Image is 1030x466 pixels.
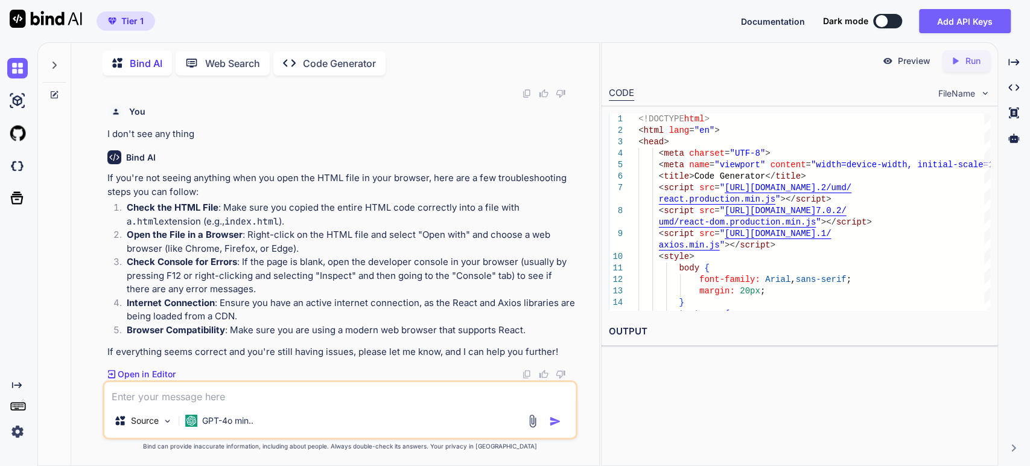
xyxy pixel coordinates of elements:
[609,263,623,274] div: 11
[127,201,576,228] p: : Make sure you copied the entire HTML code correctly into a file with a extension (e.g., ).
[609,205,623,217] div: 8
[741,16,805,27] span: Documentation
[658,160,663,170] span: <
[121,15,144,27] span: Tier 1
[719,240,724,250] span: "
[127,228,576,255] p: : Right-click on the HTML file and select "Open with" and choose a web browser (like Chrome, Fire...
[609,86,634,101] div: CODE
[770,160,806,170] span: content
[522,369,532,379] img: copy
[126,152,156,164] h6: Bind AI
[816,206,846,215] span: 7.0.2/
[658,183,663,193] span: <
[643,126,664,135] span: html
[719,206,724,215] span: "
[826,194,831,204] span: >
[127,296,576,324] p: : Ensure you have an active internet connection, as the React and Axios libraries are being loade...
[719,183,724,193] span: "
[664,229,694,238] span: script
[770,240,775,250] span: >
[127,297,215,308] strong: Internet Connection
[765,275,790,284] span: Arial
[699,229,714,238] span: src
[7,156,28,176] img: darkCloudIdeIcon
[740,240,770,250] span: script
[664,206,694,215] span: script
[609,308,623,320] div: 15
[303,56,376,71] p: Code Generator
[846,275,851,284] span: ;
[638,137,643,147] span: <
[7,91,28,111] img: ai-studio
[938,88,975,100] span: FileName
[725,206,816,215] span: [URL][DOMAIN_NAME]
[127,324,225,336] strong: Browser Compatibility
[684,114,704,124] span: html
[689,252,694,261] span: >
[127,229,243,240] strong: Open the File in a Browser
[689,148,725,158] span: charset
[185,415,197,427] img: GPT-4o mini
[714,160,765,170] span: "viewport"
[699,275,760,284] span: font-family:
[127,255,576,296] p: : If the page is blank, open the developer console in your browser (usually by pressing F12 or ri...
[658,206,663,215] span: <
[821,183,851,193] span: 2/umd/
[103,442,578,451] p: Bind can provide inaccurate information, including about people. Always double-check its answers....
[664,252,689,261] span: style
[760,286,765,296] span: ;
[810,160,1008,170] span: "width=device-width, initial-scale=1.0"
[609,171,623,182] div: 6
[679,309,719,319] span: textarea
[131,415,159,427] p: Source
[699,206,714,215] span: src
[823,15,868,27] span: Dark mode
[539,369,548,379] img: like
[658,252,663,261] span: <
[7,123,28,144] img: githubLight
[127,202,218,213] strong: Check the HTML File
[689,126,694,135] span: =
[127,324,576,337] p: : Make sure you are using a modern web browser that supports React.
[740,286,760,296] span: 20px
[108,18,116,25] img: premium
[107,171,576,199] p: If you're not seeing anything when you open the HTML file in your browser, here are a few trouble...
[801,171,806,181] span: >
[714,126,719,135] span: >
[556,89,565,98] img: dislike
[643,137,664,147] span: head
[709,160,714,170] span: =
[980,88,990,98] img: chevron down
[130,56,162,71] p: Bind AI
[202,415,253,427] p: GPT-4o min..
[664,160,684,170] span: meta
[725,183,821,193] span: [URL][DOMAIN_NAME].
[129,106,145,118] h6: You
[609,148,623,159] div: 4
[118,368,175,380] p: Open in Editor
[609,125,623,136] div: 2
[549,415,561,427] img: icon
[97,11,155,31] button: premiumTier 1
[638,126,643,135] span: <
[714,229,719,238] span: =
[679,263,699,273] span: body
[602,318,997,346] h2: OUTPUT
[689,160,710,170] span: name
[765,171,775,181] span: </
[694,126,714,135] span: "en"
[107,345,576,359] p: If everything seems correct and you're still having issues, please let me know, and I can help yo...
[205,56,260,71] p: Web Search
[679,298,684,307] span: }
[664,183,694,193] span: script
[7,421,28,442] img: settings
[694,171,765,181] span: Code Generator
[658,171,663,181] span: <
[725,148,730,158] span: =
[556,369,565,379] img: dislike
[699,183,714,193] span: src
[704,114,709,124] span: >
[719,229,724,238] span: "
[162,416,173,426] img: Pick Models
[658,229,663,238] span: <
